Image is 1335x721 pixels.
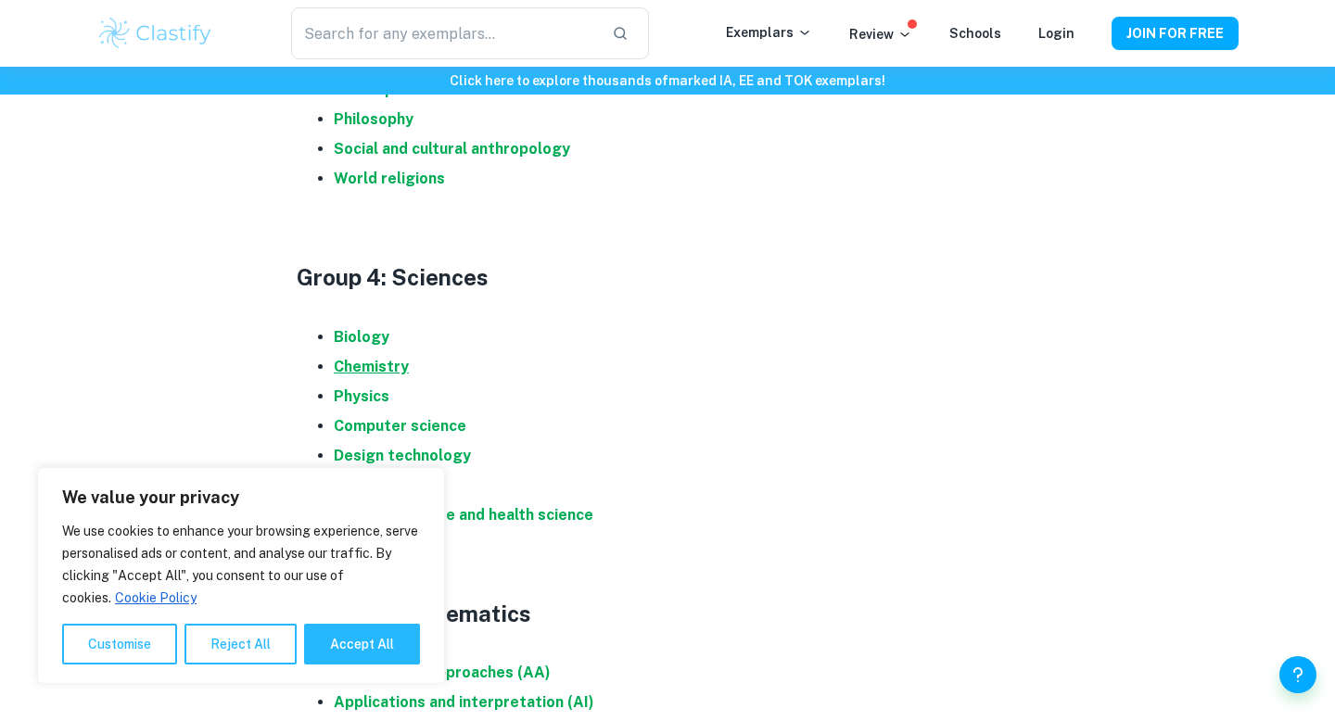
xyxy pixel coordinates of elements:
[62,624,177,664] button: Customise
[297,597,1038,630] h3: Group 5: Mathematics
[1038,26,1074,41] a: Login
[297,260,1038,294] h3: Group 4: Sciences
[334,417,466,435] a: Computer science
[1279,656,1316,693] button: Help and Feedback
[304,624,420,664] button: Accept All
[291,7,597,59] input: Search for any exemplars...
[334,170,445,187] a: World religions
[4,70,1331,91] h6: Click here to explore thousands of marked IA, EE and TOK exemplars !
[334,328,389,346] a: Biology
[334,506,593,524] a: Sports, exercise and health science
[949,26,1001,41] a: Schools
[334,358,409,375] a: Chemistry
[1112,17,1239,50] button: JOIN FOR FREE
[96,15,214,52] img: Clastify logo
[334,693,594,711] a: Applications and interpretation (AI)
[334,387,389,405] a: Physics
[62,520,420,609] p: We use cookies to enhance your browsing experience, serve personalised ads or content, and analys...
[334,140,570,158] a: Social and cultural anthropology
[334,447,471,464] a: Design technology
[726,22,812,43] p: Exemplars
[184,624,297,664] button: Reject All
[849,24,912,44] p: Review
[37,467,445,684] div: We value your privacy
[62,487,420,509] p: We value your privacy
[114,589,197,606] a: Cookie Policy
[334,110,413,128] a: Philosophy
